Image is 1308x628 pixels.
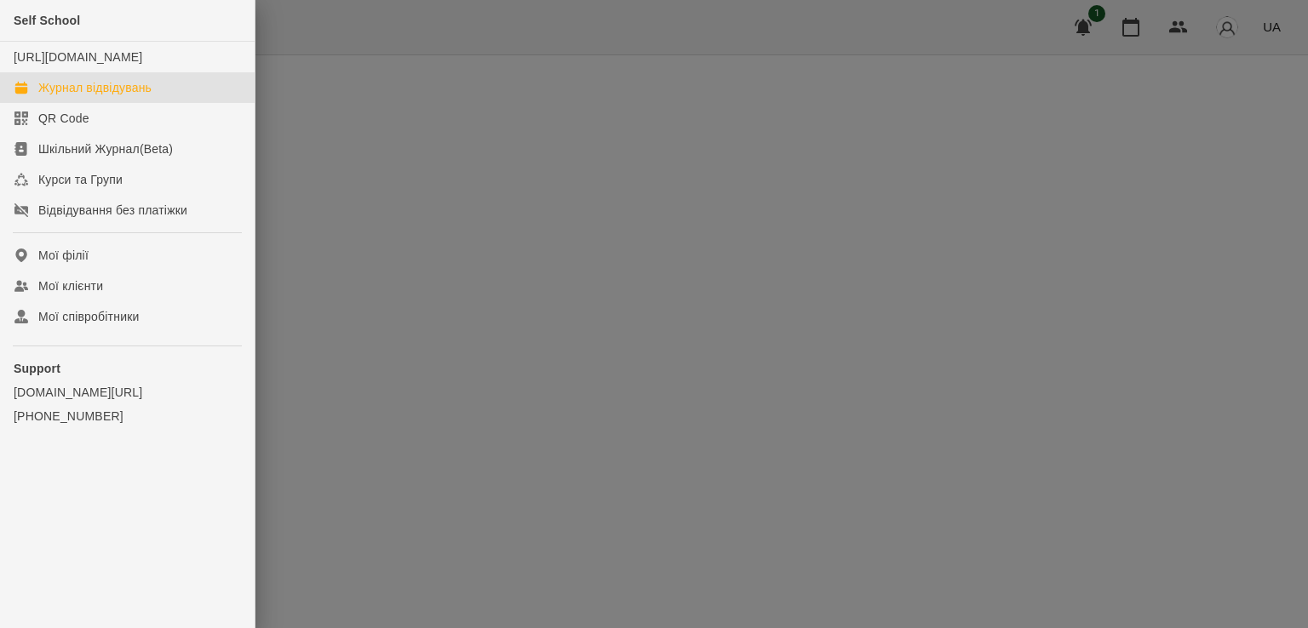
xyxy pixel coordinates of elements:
[14,14,80,27] span: Self School
[14,360,241,377] p: Support
[38,277,103,294] div: Мої клієнти
[14,408,241,425] a: [PHONE_NUMBER]
[14,50,142,64] a: [URL][DOMAIN_NAME]
[38,202,187,219] div: Відвідування без платіжки
[38,140,173,157] div: Шкільний Журнал(Beta)
[14,384,241,401] a: [DOMAIN_NAME][URL]
[38,308,140,325] div: Мої співробітники
[38,171,123,188] div: Курси та Групи
[38,79,152,96] div: Журнал відвідувань
[38,110,89,127] div: QR Code
[38,247,89,264] div: Мої філії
